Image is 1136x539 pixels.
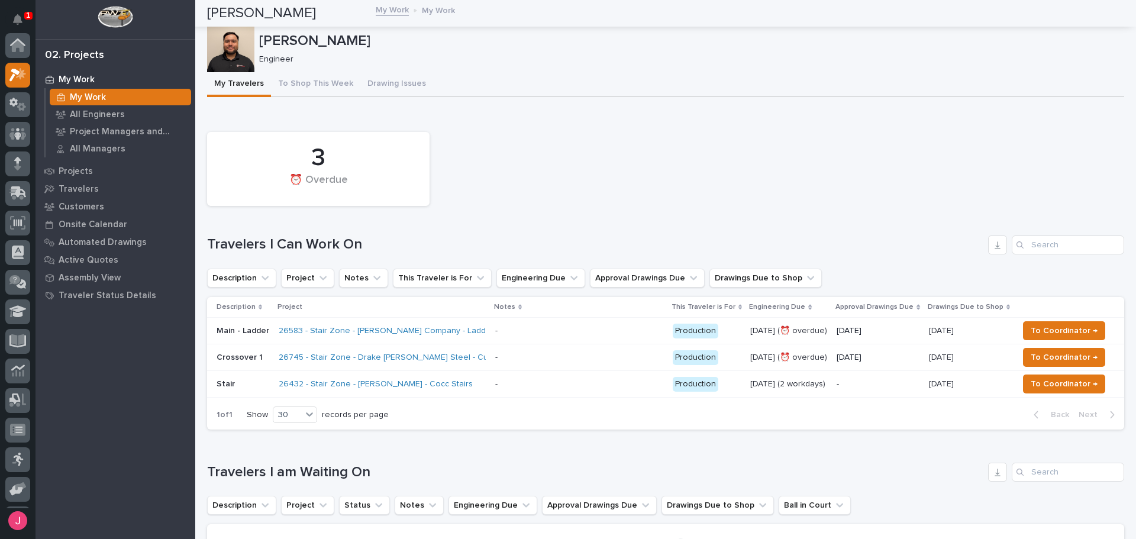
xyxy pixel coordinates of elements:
tr: Main - Ladder26583 - Stair Zone - [PERSON_NAME] Company - Ladder with Platform - Production[DATE]... [207,318,1124,344]
p: Onsite Calendar [59,220,127,230]
a: Assembly View [35,269,195,286]
button: Ball in Court [779,496,851,515]
div: - [495,326,498,336]
a: Onsite Calendar [35,215,195,233]
p: Assembly View [59,273,121,283]
span: To Coordinator → [1031,377,1098,391]
a: 26745 - Stair Zone - Drake [PERSON_NAME] Steel - Custom Crossovers [279,353,553,363]
p: Traveler Status Details [59,291,156,301]
button: Drawings Due to Shop [661,496,774,515]
div: 02. Projects [45,49,104,62]
p: [PERSON_NAME] [259,33,1119,50]
a: 26432 - Stair Zone - [PERSON_NAME] - Cocc Stairs [279,379,473,389]
button: Next [1074,409,1124,420]
button: My Travelers [207,72,271,97]
button: To Coordinator → [1023,375,1105,393]
input: Search [1012,463,1124,482]
div: Production [673,324,718,338]
p: [DATE] [929,350,956,363]
p: My Work [70,92,106,103]
button: users-avatar [5,508,30,533]
p: Projects [59,166,93,177]
a: Project Managers and Engineers [46,123,195,140]
p: records per page [322,410,389,420]
p: [DATE] [837,353,919,363]
a: All Managers [46,140,195,157]
a: Traveler Status Details [35,286,195,304]
a: Travelers [35,180,195,198]
a: My Work [46,89,195,105]
button: Status [339,496,390,515]
p: Automated Drawings [59,237,147,248]
p: [DATE] (⏰ overdue) [750,353,827,363]
a: Active Quotes [35,251,195,269]
button: Description [207,269,276,288]
button: Notifications [5,7,30,32]
button: Notes [339,269,388,288]
button: To Coordinator → [1023,348,1105,367]
a: Customers [35,198,195,215]
div: ⏰ Overdue [227,174,409,199]
p: Project Managers and Engineers [70,127,186,137]
span: To Coordinator → [1031,324,1098,338]
input: Search [1012,235,1124,254]
p: Notes [494,301,515,314]
div: - [495,353,498,363]
p: Show [247,410,268,420]
p: [DATE] [837,326,919,336]
div: 3 [227,143,409,173]
p: [DATE] (2 workdays) [750,379,827,389]
button: Approval Drawings Due [590,269,705,288]
div: - [495,379,498,389]
button: Description [207,496,276,515]
div: 30 [273,409,302,421]
button: Project [281,269,334,288]
p: Description [217,301,256,314]
div: Production [673,350,718,365]
span: Back [1044,409,1069,420]
p: Engineering Due [749,301,805,314]
p: Active Quotes [59,255,118,266]
a: My Work [35,70,195,88]
p: Drawings Due to Shop [928,301,1003,314]
p: Crossover 1 [217,353,269,363]
button: Drawing Issues [360,72,433,97]
button: Notes [395,496,444,515]
p: [DATE] [929,377,956,389]
button: Engineering Due [448,496,537,515]
p: 1 [26,11,30,20]
p: Project [277,301,302,314]
div: Notifications1 [15,14,30,33]
a: Projects [35,162,195,180]
p: My Work [59,75,95,85]
button: This Traveler is For [393,269,492,288]
p: Approval Drawings Due [835,301,914,314]
p: - [837,379,919,389]
p: Travelers [59,184,99,195]
p: Main - Ladder [217,326,269,336]
h1: Travelers I Can Work On [207,236,983,253]
p: 1 of 1 [207,401,242,430]
tr: Crossover 126745 - Stair Zone - Drake [PERSON_NAME] Steel - Custom Crossovers - Production[DATE] ... [207,344,1124,371]
button: Approval Drawings Due [542,496,657,515]
p: Engineer [259,54,1115,64]
h1: Travelers I am Waiting On [207,464,983,481]
button: Back [1024,409,1074,420]
a: My Work [376,2,409,16]
button: Drawings Due to Shop [709,269,822,288]
p: All Engineers [70,109,125,120]
p: [DATE] (⏰ overdue) [750,326,827,336]
p: Customers [59,202,104,212]
button: To Shop This Week [271,72,360,97]
p: All Managers [70,144,125,154]
button: Engineering Due [496,269,585,288]
img: Workspace Logo [98,6,133,28]
div: Production [673,377,718,392]
a: All Engineers [46,106,195,122]
button: To Coordinator → [1023,321,1105,340]
tr: Stair26432 - Stair Zone - [PERSON_NAME] - Cocc Stairs - Production[DATE] (2 workdays)-[DATE][DATE... [207,371,1124,398]
p: Stair [217,379,269,389]
span: To Coordinator → [1031,350,1098,364]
